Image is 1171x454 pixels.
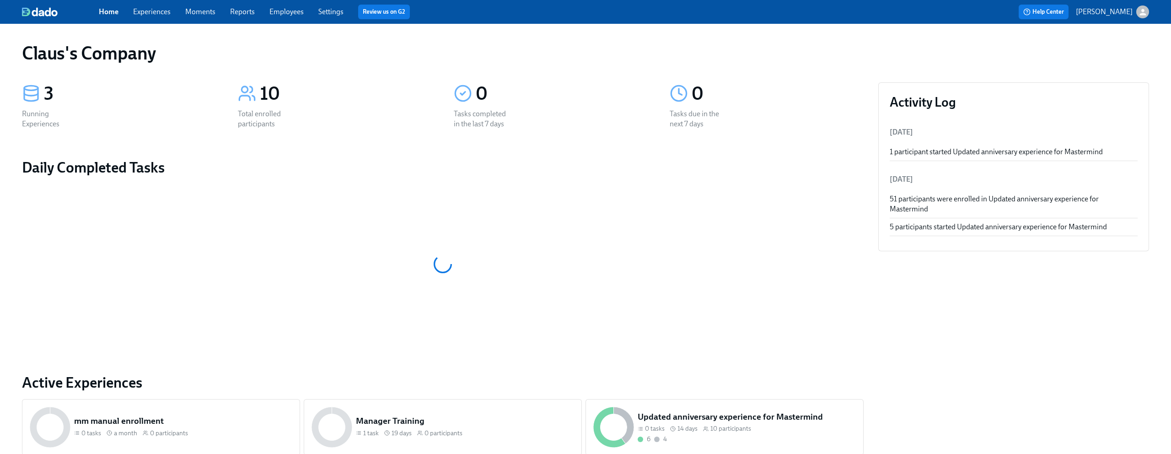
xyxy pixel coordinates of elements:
div: Running Experiences [22,109,81,129]
a: Employees [269,7,304,16]
span: 14 days [677,424,698,433]
h5: Manager Training [356,415,574,427]
h2: Daily Completed Tasks [22,158,864,177]
div: Tasks completed in the last 7 days [454,109,512,129]
h3: Activity Log [890,94,1138,110]
div: Total enrolled participants [238,109,296,129]
h5: Updated anniversary experience for Mastermind [638,411,856,423]
span: 19 days [392,429,412,438]
div: 0 [692,82,864,105]
a: Active Experiences [22,373,864,392]
button: Help Center [1019,5,1069,19]
div: Tasks due in the next 7 days [670,109,728,129]
div: 3 [44,82,216,105]
span: 0 participants [150,429,188,438]
button: [PERSON_NAME] [1076,5,1149,18]
h5: mm manual enrollment [74,415,292,427]
div: 51 participants were enrolled in Updated anniversary experience for Mastermind [890,194,1138,214]
img: dado [22,7,58,16]
a: dado [22,7,99,16]
div: Not started [654,435,667,443]
li: [DATE] [890,121,1138,143]
span: 0 participants [424,429,462,438]
span: 1 task [363,429,379,438]
a: Experiences [133,7,171,16]
div: Completed all due tasks [638,435,650,443]
a: Home [99,7,118,16]
div: 5 participants started Updated anniversary experience for Mastermind [890,222,1138,232]
div: 4 [663,435,667,443]
a: Moments [185,7,215,16]
span: 10 participants [710,424,751,433]
p: [PERSON_NAME] [1076,7,1133,17]
div: 6 [647,435,650,443]
span: a month [114,429,137,438]
a: Review us on G2 [363,7,405,16]
div: 0 [476,82,648,105]
span: 0 tasks [645,424,665,433]
div: 10 [260,82,432,105]
span: 0 tasks [81,429,101,438]
div: 1 participant started Updated anniversary experience for Mastermind [890,147,1138,157]
a: Reports [230,7,255,16]
button: Review us on G2 [358,5,410,19]
span: Help Center [1023,7,1064,16]
li: [DATE] [890,168,1138,190]
h1: Claus's Company [22,42,156,64]
a: Settings [318,7,344,16]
